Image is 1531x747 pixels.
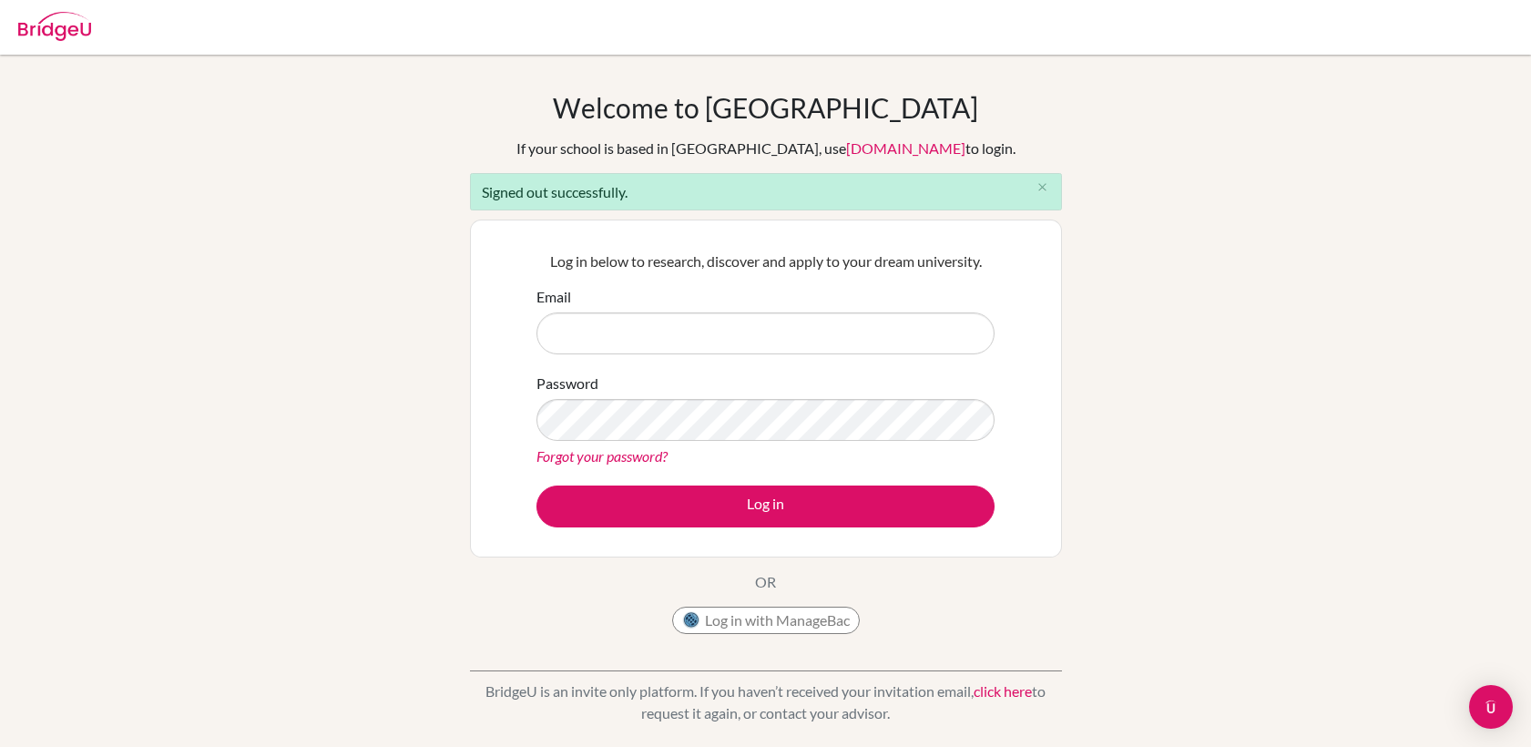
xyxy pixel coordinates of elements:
h1: Welcome to [GEOGRAPHIC_DATA] [553,91,978,124]
div: Signed out successfully. [470,173,1062,210]
i: close [1036,180,1049,194]
img: Bridge-U [18,12,91,41]
button: Close [1025,174,1061,201]
button: Log in [536,486,995,527]
button: Log in with ManageBac [672,607,860,634]
div: Open Intercom Messenger [1469,685,1513,729]
a: [DOMAIN_NAME] [846,139,965,157]
label: Email [536,286,571,308]
a: Forgot your password? [536,447,668,465]
div: If your school is based in [GEOGRAPHIC_DATA], use to login. [516,138,1016,159]
label: Password [536,373,598,394]
p: Log in below to research, discover and apply to your dream university. [536,251,995,272]
p: OR [755,571,776,593]
p: BridgeU is an invite only platform. If you haven’t received your invitation email, to request it ... [470,680,1062,724]
a: click here [974,682,1032,700]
